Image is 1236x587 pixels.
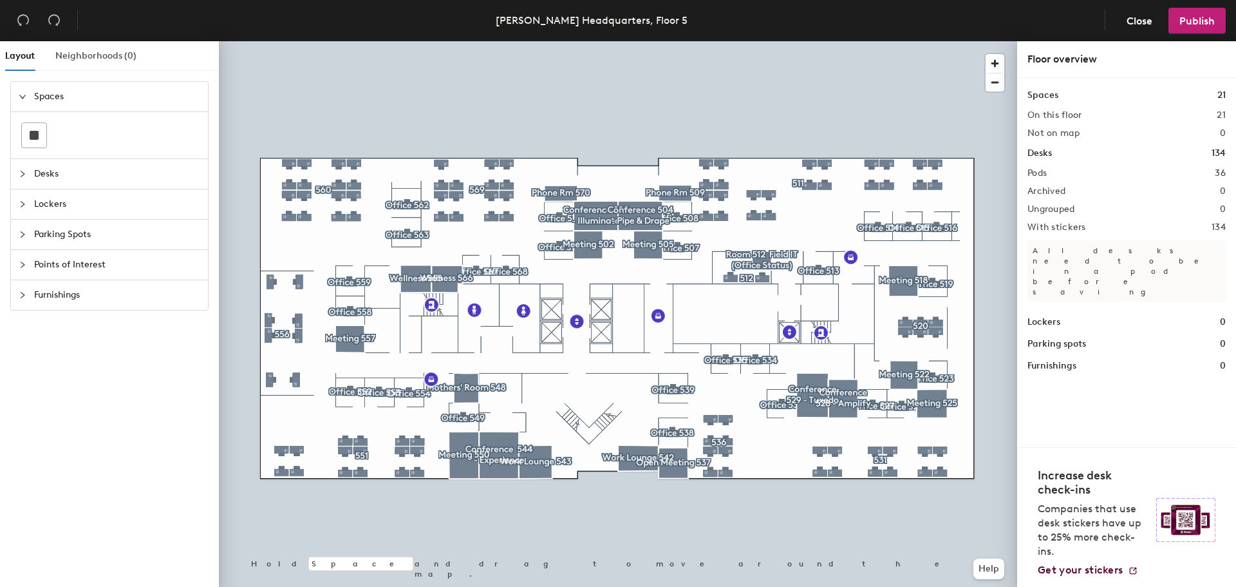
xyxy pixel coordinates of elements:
[496,12,688,28] div: [PERSON_NAME] Headquarters, Floor 5
[1027,337,1086,351] h1: Parking spots
[34,280,200,310] span: Furnishings
[1116,8,1163,34] button: Close
[1027,186,1065,197] h2: Archived
[1215,168,1226,178] h2: 36
[1027,240,1226,302] p: All desks need to be in a pod before saving
[1027,315,1060,329] h1: Lockers
[41,8,67,34] button: Redo (⌘ + ⇧ + Z)
[1027,222,1086,233] h2: With stickers
[973,559,1004,579] button: Help
[19,170,26,178] span: collapsed
[1027,204,1075,215] h2: Ungrouped
[19,200,26,208] span: collapsed
[1217,110,1226,120] h2: 21
[1038,564,1138,577] a: Get your stickers
[1127,15,1152,27] span: Close
[1220,128,1226,139] h2: 0
[34,189,200,219] span: Lockers
[1027,168,1047,178] h2: Pods
[1027,110,1082,120] h2: On this floor
[1212,222,1226,233] h2: 134
[1027,146,1052,160] h1: Desks
[1217,88,1226,102] h1: 21
[34,220,200,249] span: Parking Spots
[19,291,26,299] span: collapsed
[19,231,26,238] span: collapsed
[1168,8,1226,34] button: Publish
[55,50,136,61] span: Neighborhoods (0)
[1027,88,1058,102] h1: Spaces
[34,250,200,280] span: Points of Interest
[34,82,200,111] span: Spaces
[1027,128,1080,139] h2: Not on map
[1038,564,1123,576] span: Get your stickers
[1212,146,1226,160] h1: 134
[34,159,200,189] span: Desks
[1027,359,1076,373] h1: Furnishings
[1156,498,1215,542] img: Sticker logo
[1179,15,1215,27] span: Publish
[19,93,26,101] span: expanded
[1027,52,1226,67] div: Floor overview
[1220,204,1226,215] h2: 0
[19,261,26,269] span: collapsed
[1220,359,1226,373] h1: 0
[5,50,35,61] span: Layout
[1220,315,1226,329] h1: 0
[1038,468,1148,497] h4: Increase desk check-ins
[1220,186,1226,197] h2: 0
[1038,502,1148,559] p: Companies that use desk stickers have up to 25% more check-ins.
[10,8,36,34] button: Undo (⌘ + Z)
[1220,337,1226,351] h1: 0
